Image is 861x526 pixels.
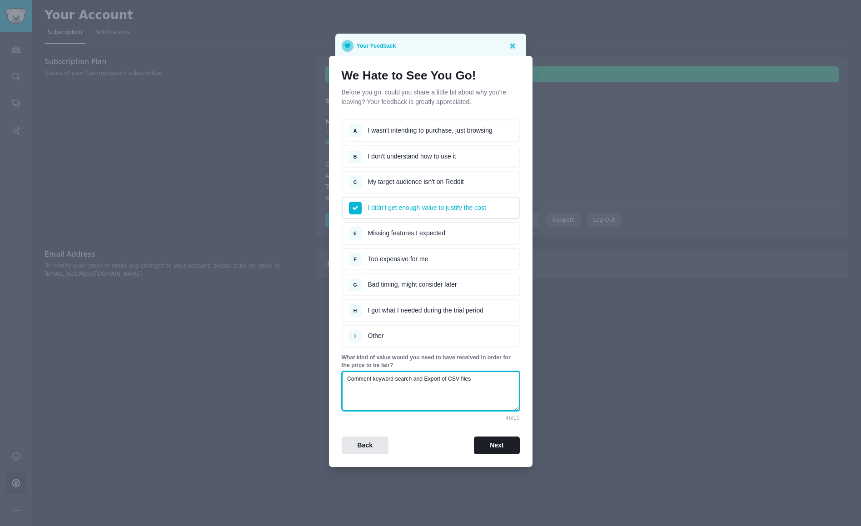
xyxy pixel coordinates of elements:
[353,154,357,159] span: B
[353,179,357,185] span: C
[353,308,357,313] span: H
[357,40,396,52] p: Your Feedback
[506,415,512,421] span: 46
[342,437,388,454] button: Back
[354,333,356,339] span: I
[342,88,520,107] p: Before you go, could you share a little bit about why you're leaving? Your feedback is greatly ap...
[342,69,520,83] h1: We Hate to See You Go!
[353,282,357,288] span: G
[353,257,356,262] span: F
[506,414,520,422] p: /
[353,231,357,236] span: E
[353,128,357,134] span: A
[474,437,519,454] button: Next
[342,354,520,370] p: What kind of value would you need to have received in order for the price to be fair?
[513,415,520,421] span: 10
